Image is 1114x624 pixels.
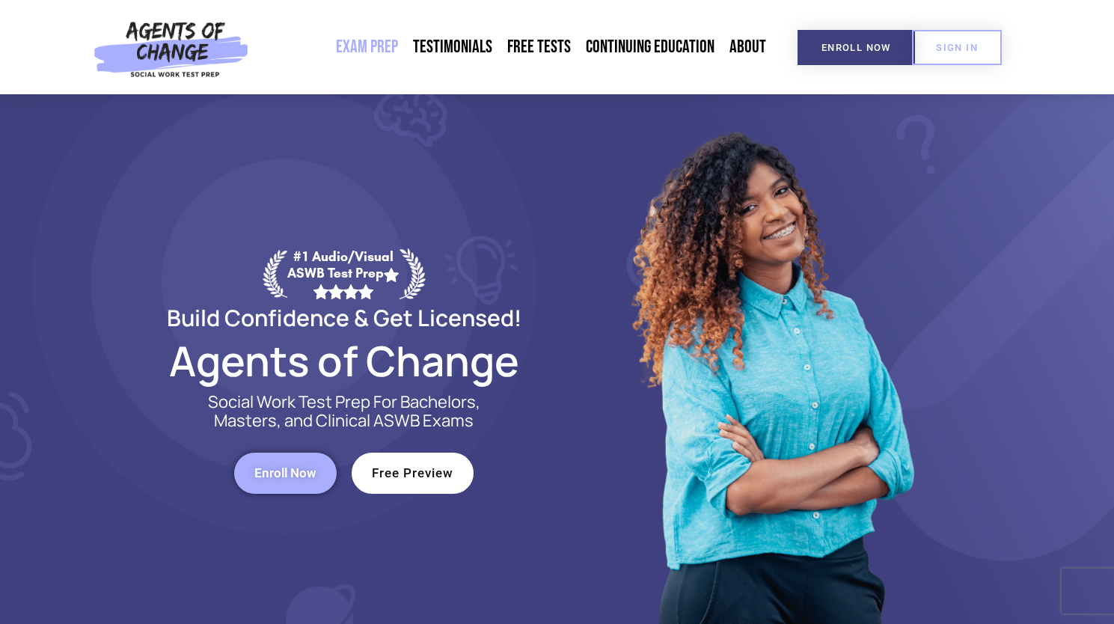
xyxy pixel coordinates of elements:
[131,343,557,378] h2: Agents of Change
[722,30,774,64] a: About
[256,30,774,64] nav: Menu
[405,30,500,64] a: Testimonials
[936,43,978,52] span: SIGN IN
[500,30,578,64] a: Free Tests
[254,467,316,480] span: Enroll Now
[578,30,722,64] a: Continuing Education
[131,307,557,328] h2: Build Confidence & Get Licensed!
[372,467,453,480] span: Free Preview
[798,30,915,65] a: Enroll Now
[912,30,1002,65] a: SIGN IN
[821,43,891,52] span: Enroll Now
[328,30,405,64] a: Exam Prep
[234,453,337,494] a: Enroll Now
[287,248,400,299] div: #1 Audio/Visual ASWB Test Prep
[352,453,474,494] a: Free Preview
[191,393,498,430] p: Social Work Test Prep For Bachelors, Masters, and Clinical ASWB Exams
